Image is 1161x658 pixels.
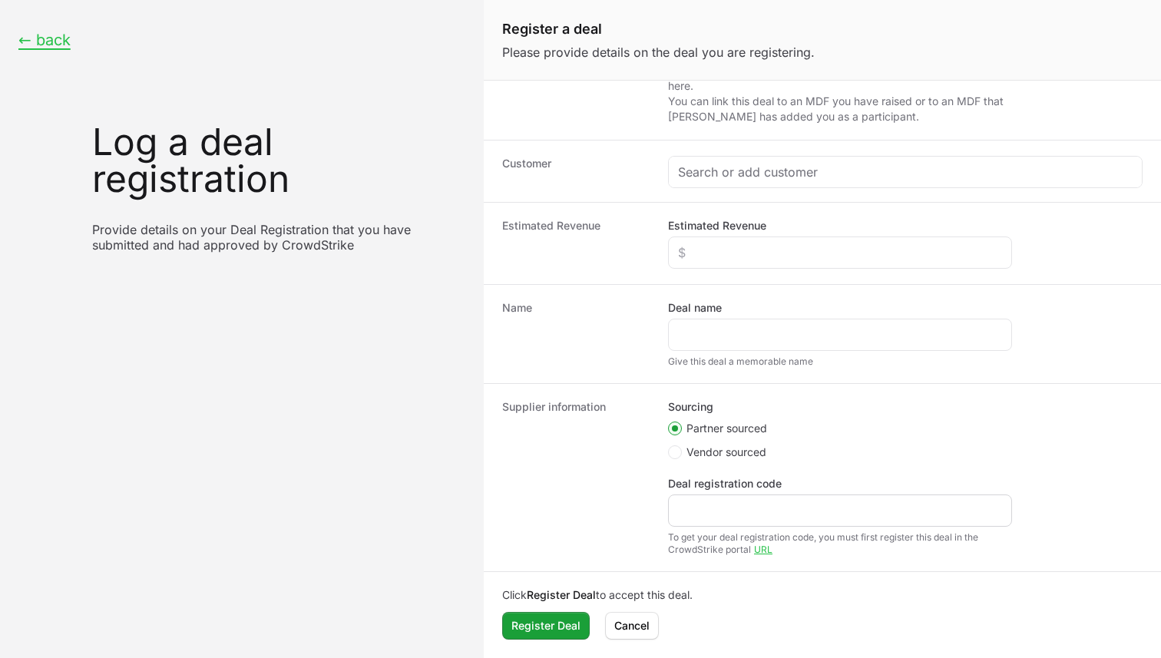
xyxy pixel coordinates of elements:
span: Cancel [614,617,650,635]
a: URL [754,544,772,555]
button: ← back [18,31,71,50]
label: Deal name [668,300,722,316]
dt: Supplier information [502,399,650,556]
p: Provide details on your Deal Registration that you have submitted and had approved by CrowdStrike [92,222,465,253]
div: To get your deal registration code, you must first register this deal in the CrowdStrike portal [668,531,1012,556]
b: Register Deal [527,588,596,601]
span: Vendor sourced [686,445,766,460]
p: Click to accept this deal. [502,587,1143,603]
input: Search or add customer [678,163,1133,181]
p: Please provide details on the deal you are registering. [502,43,1143,61]
span: Partner sourced [686,421,767,436]
dt: Estimated Revenue [502,218,650,269]
span: Register Deal [511,617,580,635]
button: Cancel [605,612,659,640]
button: Register Deal [502,612,590,640]
h1: Register a deal [502,18,1143,40]
label: Estimated Revenue [668,218,766,233]
label: Deal registration code [668,476,782,491]
div: Give this deal a memorable name [668,355,1012,368]
dt: Customer [502,156,650,187]
dt: Name [502,300,650,368]
input: $ [678,243,1002,262]
h1: Log a deal registration [92,124,465,197]
legend: Sourcing [668,399,713,415]
p: If this deal was generated from an MDF, you can link to that MDF here. You can link this deal to ... [668,63,1012,124]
